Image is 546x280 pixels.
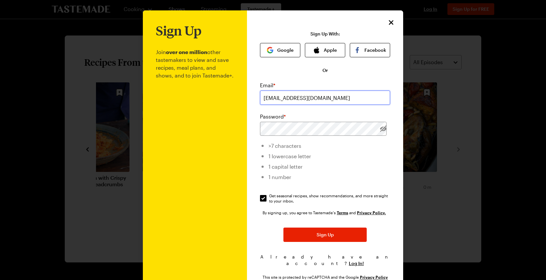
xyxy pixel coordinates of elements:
[310,31,340,36] p: Sign Up With:
[260,195,266,202] input: Get seasonal recipes, show recommendations, and more straight to your inbox.
[317,231,334,238] span: Sign Up
[387,18,395,27] button: Close
[268,174,291,180] span: 1 number
[360,274,388,280] a: Google Privacy Policy
[349,260,364,267] button: Log In!
[166,49,207,55] b: over one million
[283,228,367,242] button: Sign Up
[269,193,391,203] span: Get seasonal recipes, show recommendations, and more straight to your inbox.
[260,81,275,89] label: Email
[260,254,390,266] span: Already have an account?
[350,43,390,57] button: Facebook
[305,43,345,57] button: Apple
[268,153,311,159] span: 1 lowercase letter
[337,210,348,215] a: Tastemade Terms of Service
[268,143,301,149] span: >7 characters
[260,113,286,120] label: Password
[260,43,300,57] button: Google
[263,209,388,216] div: By signing up, you agree to Tastemade's and
[268,163,303,170] span: 1 capital letter
[322,67,328,74] span: Or
[156,23,201,38] h1: Sign Up
[357,210,386,215] a: Tastemade Privacy Policy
